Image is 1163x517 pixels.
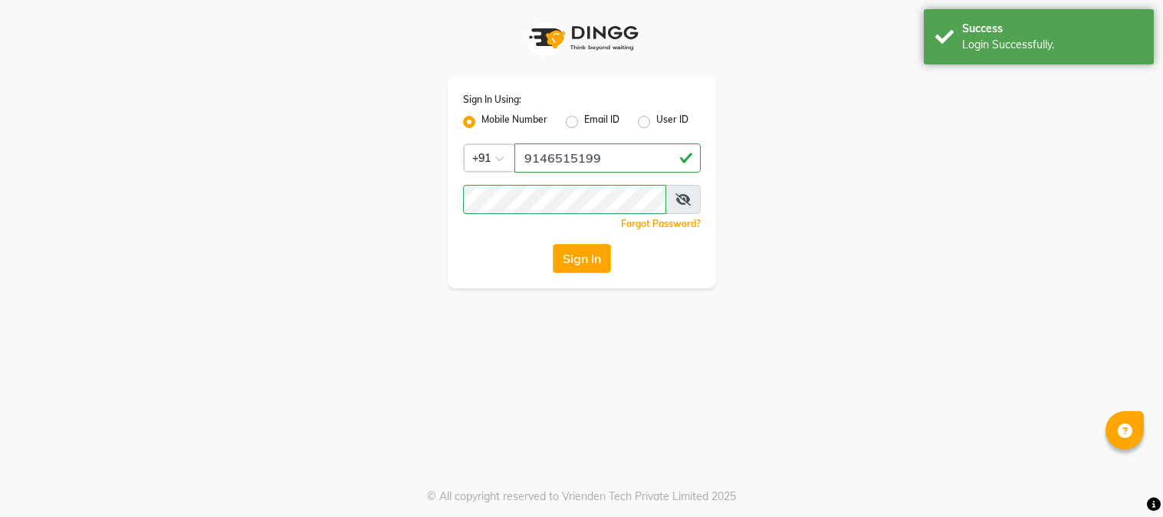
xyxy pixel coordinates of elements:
[962,21,1142,37] div: Success
[463,93,521,107] label: Sign In Using:
[656,113,688,131] label: User ID
[584,113,619,131] label: Email ID
[463,185,666,214] input: Username
[514,143,701,173] input: Username
[621,218,701,229] a: Forgot Password?
[553,244,611,273] button: Sign In
[962,37,1142,53] div: Login Successfully.
[481,113,547,131] label: Mobile Number
[521,15,643,61] img: logo1.svg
